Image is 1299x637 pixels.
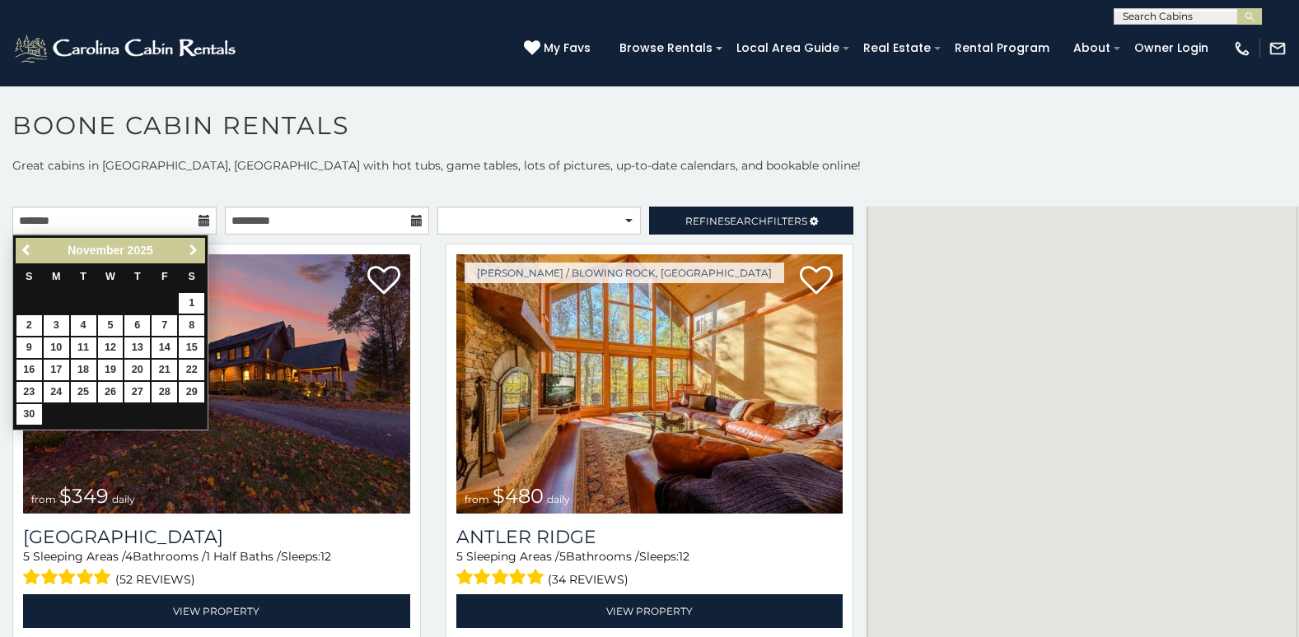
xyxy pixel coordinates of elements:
[23,548,410,590] div: Sleeping Areas / Bathrooms / Sleeps:
[456,526,843,548] a: Antler Ridge
[16,337,42,358] a: 9
[183,240,203,261] a: Next
[679,549,689,564] span: 12
[1233,40,1251,58] img: phone-regular-white.png
[465,493,489,505] span: from
[44,315,69,336] a: 3
[611,35,721,61] a: Browse Rentals
[59,484,109,508] span: $349
[548,569,628,590] span: (34 reviews)
[456,594,843,628] a: View Property
[52,271,61,282] span: Monday
[206,549,281,564] span: 1 Half Baths /
[456,548,843,590] div: Sleeping Areas / Bathrooms / Sleeps:
[1065,35,1119,61] a: About
[23,549,30,564] span: 5
[1269,40,1287,58] img: mail-regular-white.png
[134,271,141,282] span: Thursday
[547,493,570,505] span: daily
[367,264,400,299] a: Add to favorites
[128,244,153,257] span: 2025
[98,382,124,402] a: 26
[124,337,150,358] a: 13
[23,254,410,514] a: Diamond Creek Lodge from $349 daily
[98,337,124,358] a: 12
[23,254,410,514] img: Diamond Creek Lodge
[115,569,195,590] span: (52 reviews)
[152,382,177,402] a: 28
[728,35,848,61] a: Local Area Guide
[152,360,177,380] a: 21
[456,254,843,514] img: Antler Ridge
[16,315,42,336] a: 2
[724,215,767,227] span: Search
[16,360,42,380] a: 16
[71,315,96,336] a: 4
[152,337,177,358] a: 14
[493,484,544,508] span: $480
[800,264,833,299] a: Add to favorites
[179,337,204,358] a: 15
[23,526,410,548] h3: Diamond Creek Lodge
[12,32,241,65] img: White-1-2.png
[559,549,566,564] span: 5
[320,549,331,564] span: 12
[23,594,410,628] a: View Property
[21,244,34,257] span: Previous
[44,382,69,402] a: 24
[44,360,69,380] a: 17
[23,526,410,548] a: [GEOGRAPHIC_DATA]
[649,207,853,235] a: RefineSearchFilters
[71,360,96,380] a: 18
[855,35,939,61] a: Real Estate
[124,382,150,402] a: 27
[125,549,133,564] span: 4
[68,244,124,257] span: November
[179,315,204,336] a: 8
[80,271,86,282] span: Tuesday
[189,271,195,282] span: Saturday
[544,40,591,57] span: My Favs
[465,263,784,283] a: [PERSON_NAME] / Blowing Rock, [GEOGRAPHIC_DATA]
[71,337,96,358] a: 11
[524,40,595,58] a: My Favs
[17,240,38,261] a: Previous
[685,215,807,227] span: Refine Filters
[187,244,200,257] span: Next
[1126,35,1217,61] a: Owner Login
[456,549,463,564] span: 5
[179,293,204,314] a: 1
[71,382,96,402] a: 25
[105,271,115,282] span: Wednesday
[31,493,56,505] span: from
[124,360,150,380] a: 20
[16,404,42,425] a: 30
[179,382,204,402] a: 29
[456,254,843,514] a: Antler Ridge from $480 daily
[44,337,69,358] a: 10
[161,271,168,282] span: Friday
[98,315,124,336] a: 5
[112,493,135,505] span: daily
[179,360,204,380] a: 22
[152,315,177,336] a: 7
[946,35,1058,61] a: Rental Program
[16,382,42,402] a: 23
[26,271,32,282] span: Sunday
[98,360,124,380] a: 19
[124,315,150,336] a: 6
